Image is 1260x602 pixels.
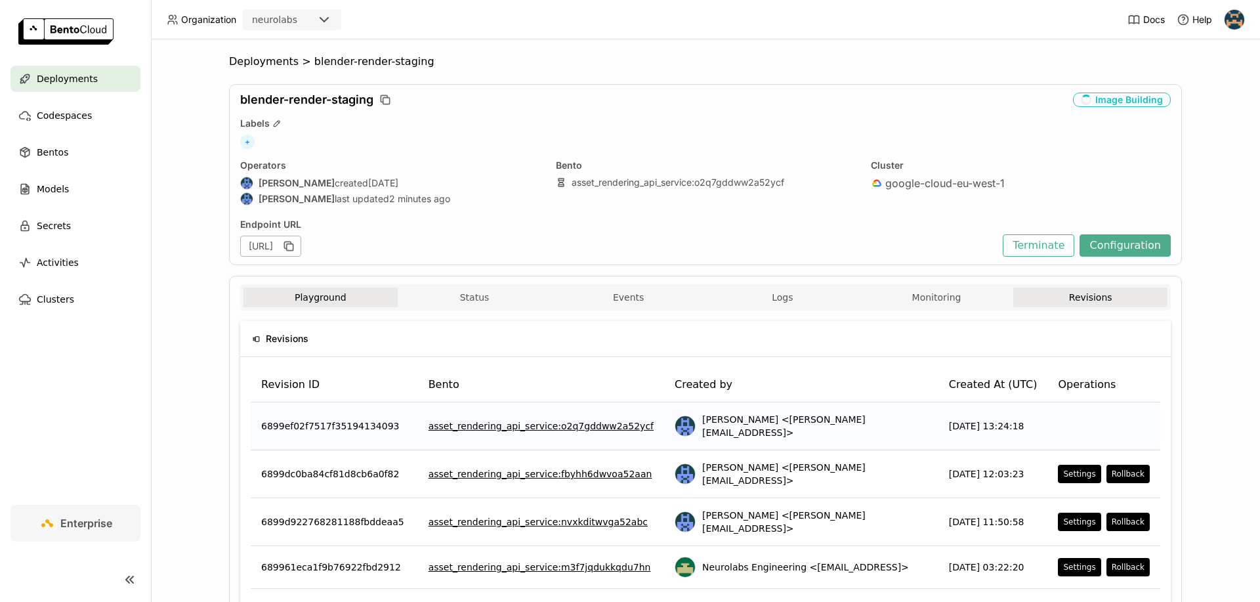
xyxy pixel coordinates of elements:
[1106,465,1150,483] button: Rollback
[429,467,652,481] a: asset_rendering_api_service:fbyhh6dwvoa52aan
[10,102,140,129] a: Codespaces
[1058,513,1101,531] button: Settings
[702,509,928,535] span: [PERSON_NAME] <[PERSON_NAME][EMAIL_ADDRESS]>
[266,332,308,346] span: Revisions
[1063,469,1095,479] div: Settings
[1225,10,1244,30] img: Nikita Sergievskii
[299,14,300,27] input: Selected neurolabs.
[241,177,253,189] img: Paul Pop
[1063,562,1095,572] div: Settings
[261,467,399,481] span: 6899dc0ba84cf81d8cb6a0f82
[1080,94,1092,106] i: loading
[702,561,909,574] span: Neurolabs Engineering <[EMAIL_ADDRESS]>
[261,515,404,528] span: 6899d922768281188fbddeaa5
[240,135,255,149] span: +
[1112,562,1144,572] div: Rollback
[314,55,434,68] span: blender-render-staging
[885,177,1005,190] span: google-cloud-eu-west-1
[429,419,654,433] a: asset_rendering_api_service:o2q7gddww2a52ycf
[240,160,540,171] div: Operators
[10,139,140,165] a: Bentos
[1112,517,1144,527] div: Rollback
[418,368,664,402] th: Bento
[675,557,695,577] img: Neurolabs Engineering
[37,108,92,123] span: Codespaces
[37,71,98,87] span: Deployments
[1106,513,1150,531] button: Rollback
[1058,465,1101,483] button: Settings
[10,505,140,542] a: Enterprise
[398,288,552,307] button: Status
[1112,469,1144,479] div: Rollback
[938,498,1048,546] td: [DATE] 11:50:58
[1058,558,1101,576] button: Settings
[18,18,114,45] img: logo
[229,55,299,68] span: Deployments
[675,512,695,532] img: Paul Pop
[938,450,1048,498] td: [DATE] 12:03:23
[241,193,253,205] img: Paul Pop
[389,193,450,205] span: 2 minutes ago
[1080,234,1171,257] button: Configuration
[10,286,140,312] a: Clusters
[259,177,335,189] strong: [PERSON_NAME]
[240,236,301,257] div: [URL]
[259,193,335,205] strong: [PERSON_NAME]
[10,176,140,202] a: Models
[37,144,68,160] span: Bentos
[243,288,398,307] button: Playground
[261,419,399,433] span: 6899ef02f7517f35194134093
[1143,14,1165,26] span: Docs
[10,66,140,92] a: Deployments
[871,160,1171,171] div: Cluster
[37,181,69,197] span: Models
[705,288,860,307] button: Logs
[429,561,651,574] a: asset_rendering_api_service:m3f7jqdukkqdu7hn
[1047,368,1160,402] th: Operations
[1013,288,1167,307] button: Revisions
[229,55,1182,68] nav: Breadcrumbs navigation
[1003,234,1074,257] button: Terminate
[10,249,140,276] a: Activities
[240,192,540,205] div: last updated
[181,14,236,26] span: Organization
[1177,13,1212,26] div: Help
[252,13,297,26] div: neurolabs
[37,218,71,234] span: Secrets
[1063,517,1095,527] div: Settings
[1127,13,1165,26] a: Docs
[368,177,398,189] span: [DATE]
[1106,558,1150,576] button: Rollback
[1073,93,1171,107] div: Image Building
[37,255,79,270] span: Activities
[938,402,1048,450] td: [DATE] 13:24:18
[240,219,996,230] div: Endpoint URL
[299,55,314,68] span: >
[240,177,540,190] div: created
[860,288,1014,307] button: Monitoring
[702,413,928,439] span: [PERSON_NAME] <[PERSON_NAME][EMAIL_ADDRESS]>
[572,177,784,188] a: asset_rendering_api_service:o2q7gddww2a52ycf
[1192,14,1212,26] span: Help
[938,546,1048,589] td: [DATE] 03:22:20
[675,464,695,484] img: Paul Pop
[60,517,112,530] span: Enterprise
[702,461,928,487] span: [PERSON_NAME] <[PERSON_NAME][EMAIL_ADDRESS]>
[556,160,856,171] div: Bento
[664,368,938,402] th: Created by
[240,93,373,107] span: blender-render-staging
[251,368,418,402] th: Revision ID
[675,416,695,436] img: Paul Pop
[261,561,401,574] span: 689961eca1f9b76922fbd2912
[938,368,1048,402] th: Created At (UTC)
[37,291,74,307] span: Clusters
[10,213,140,239] a: Secrets
[551,288,705,307] button: Events
[240,118,1171,129] div: Labels
[429,515,648,528] a: asset_rendering_api_service:nvxkditwvga52abc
